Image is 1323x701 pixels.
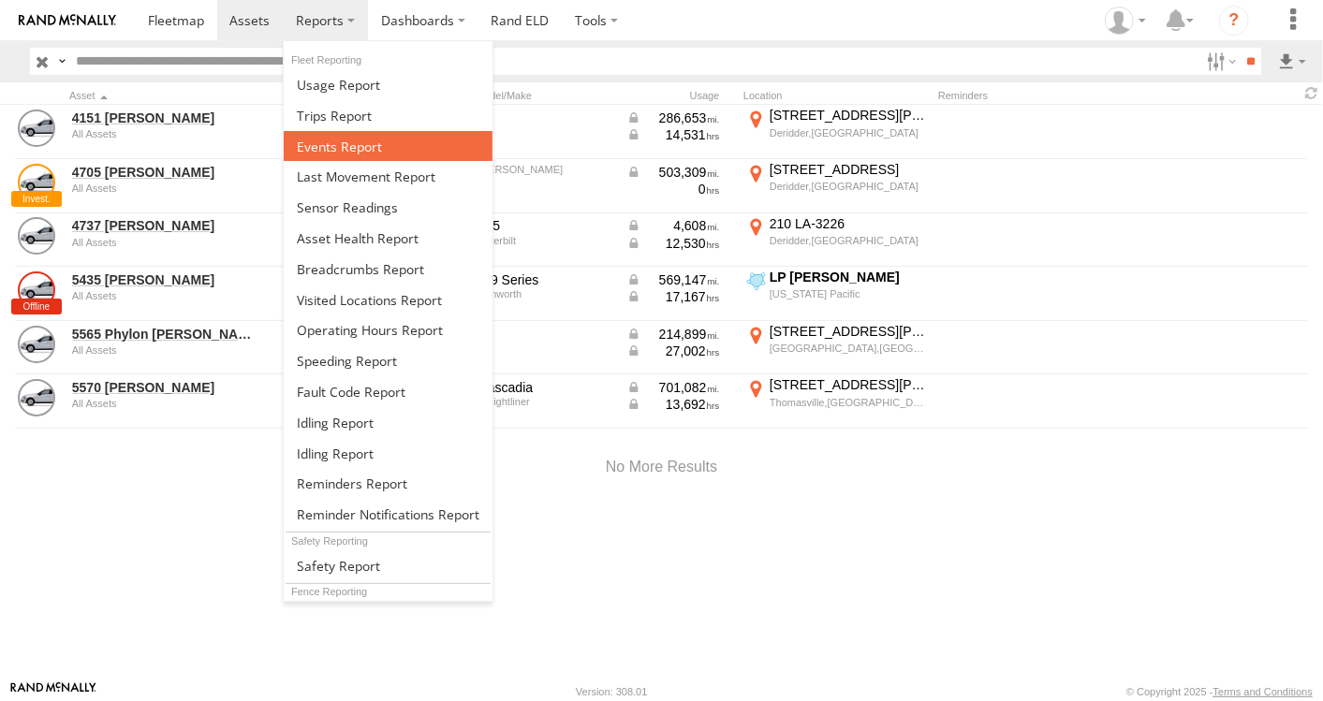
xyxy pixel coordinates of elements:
[626,396,720,413] div: Data from Vehicle CANbus
[478,379,613,396] div: Cascadia
[626,181,720,197] div: 0
[770,342,928,355] div: [GEOGRAPHIC_DATA],[GEOGRAPHIC_DATA]
[18,271,55,309] a: View Asset Details
[18,164,55,201] a: View Asset Details
[770,234,928,247] div: Deridder,[GEOGRAPHIC_DATA]
[770,215,928,232] div: 210 LA-3226
[72,379,254,396] a: 5570 [PERSON_NAME]
[743,376,931,427] label: Click to View Current Location
[284,469,492,500] a: Reminders Report
[770,376,928,393] div: [STREET_ADDRESS][PERSON_NAME]
[743,215,931,266] label: Click to View Current Location
[267,110,336,154] a: View Asset with Fault/s
[10,682,96,701] a: Visit our Website
[770,180,928,193] div: Deridder,[GEOGRAPHIC_DATA]
[626,288,720,305] div: Data from Vehicle CANbus
[284,438,492,469] a: Idling Report
[284,100,492,131] a: Trips Report
[284,499,492,530] a: Service Reminder Notifications Report
[267,217,336,262] a: View Asset with Fault/s
[938,89,1127,102] div: Reminders
[18,379,55,416] a: View Asset Details
[626,271,720,288] div: Data from Vehicle CANbus
[18,110,55,147] a: View Asset Details
[743,323,931,373] label: Click to View Current Location
[770,287,928,300] div: [US_STATE] Pacific
[284,223,492,254] a: Asset Health Report
[626,235,720,252] div: Data from Vehicle CANbus
[18,217,55,255] a: View Asset Details
[770,396,928,409] div: Thomasville,[GEOGRAPHIC_DATA]
[770,323,928,340] div: [STREET_ADDRESS][PERSON_NAME]
[626,126,720,143] div: Data from Vehicle CANbus
[476,89,616,102] div: Model/Make
[626,164,720,181] div: Data from Vehicle CANbus
[743,269,931,319] label: Click to View Current Location
[72,290,254,301] div: undefined
[284,407,492,438] a: Idling Report
[72,128,254,139] div: undefined
[284,69,492,100] a: Usage Report
[18,326,55,363] a: View Asset Details
[626,343,720,359] div: Data from Vehicle CANbus
[72,326,254,343] a: 5565 Phylon [PERSON_NAME]
[626,110,720,126] div: Data from Vehicle CANbus
[478,271,613,288] div: W9 Series
[284,314,492,345] a: Asset Operating Hours Report
[72,164,254,181] a: 4705 [PERSON_NAME]
[770,161,928,178] div: [STREET_ADDRESS]
[72,398,254,409] div: undefined
[284,254,492,285] a: Breadcrumbs Report
[478,396,613,407] div: Freightliner
[770,126,928,139] div: Deridder,[GEOGRAPHIC_DATA]
[72,237,254,248] div: undefined
[1301,84,1323,102] span: Refresh
[72,344,254,356] div: undefined
[743,107,931,157] label: Click to View Current Location
[743,89,931,102] div: Location
[1213,686,1313,697] a: Terms and Conditions
[284,550,492,581] a: Safety Report
[72,110,254,126] a: 4151 [PERSON_NAME]
[478,217,613,234] div: 365
[284,161,492,192] a: Last Movement Report
[478,164,613,175] div: Mack
[284,285,492,315] a: Visited Locations Report
[284,192,492,223] a: Sensor Readings
[626,217,720,234] div: Data from Vehicle CANbus
[576,686,647,697] div: Version: 308.01
[1199,48,1240,75] label: Search Filter Options
[72,217,254,234] a: 4737 [PERSON_NAME]
[19,14,116,27] img: rand-logo.svg
[1219,6,1249,36] i: ?
[478,235,613,246] div: Peterbilt
[743,161,931,212] label: Click to View Current Location
[1126,686,1313,697] div: © Copyright 2025 -
[284,131,492,162] a: Full Events Report
[72,183,254,194] div: undefined
[478,288,613,299] div: Kenworth
[69,89,257,102] div: Click to Sort
[626,379,720,396] div: Data from Vehicle CANbus
[626,326,720,343] div: Data from Vehicle CANbus
[1098,7,1153,35] div: Scott Ambler
[72,271,254,288] a: 5435 [PERSON_NAME]
[54,48,69,75] label: Search Query
[770,107,928,124] div: [STREET_ADDRESS][PERSON_NAME]
[770,269,928,285] div: LP [PERSON_NAME]
[1276,48,1308,75] label: Export results as...
[284,345,492,376] a: Fleet Speed Report
[284,376,492,407] a: Fault Code Report
[624,89,736,102] div: Usage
